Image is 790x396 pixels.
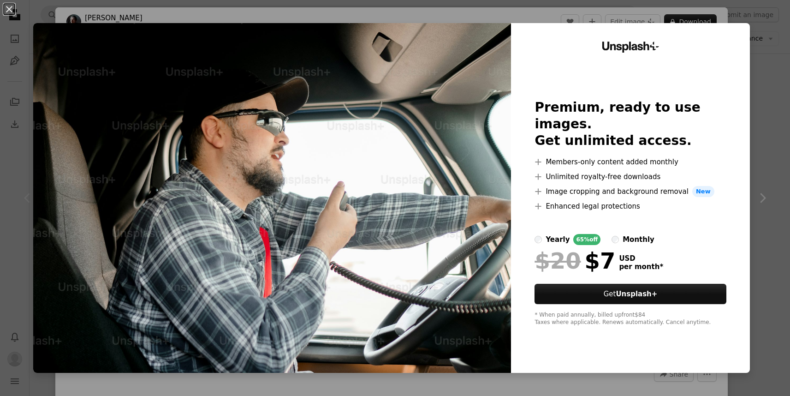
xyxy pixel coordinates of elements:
li: Unlimited royalty-free downloads [535,171,726,182]
span: USD [619,254,663,263]
div: yearly [546,234,570,245]
li: Enhanced legal protections [535,201,726,212]
li: Image cropping and background removal [535,186,726,197]
span: per month * [619,263,663,271]
input: monthly [612,236,619,243]
h2: Premium, ready to use images. Get unlimited access. [535,99,726,149]
div: $7 [535,249,615,273]
span: New [692,186,714,197]
strong: Unsplash+ [616,290,657,298]
a: GetUnsplash+ [535,284,726,304]
span: $20 [535,249,581,273]
li: Members-only content added monthly [535,156,726,168]
input: yearly65%off [535,236,542,243]
div: * When paid annually, billed upfront $84 Taxes where applicable. Renews automatically. Cancel any... [535,312,726,326]
div: 65% off [573,234,600,245]
div: monthly [623,234,654,245]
